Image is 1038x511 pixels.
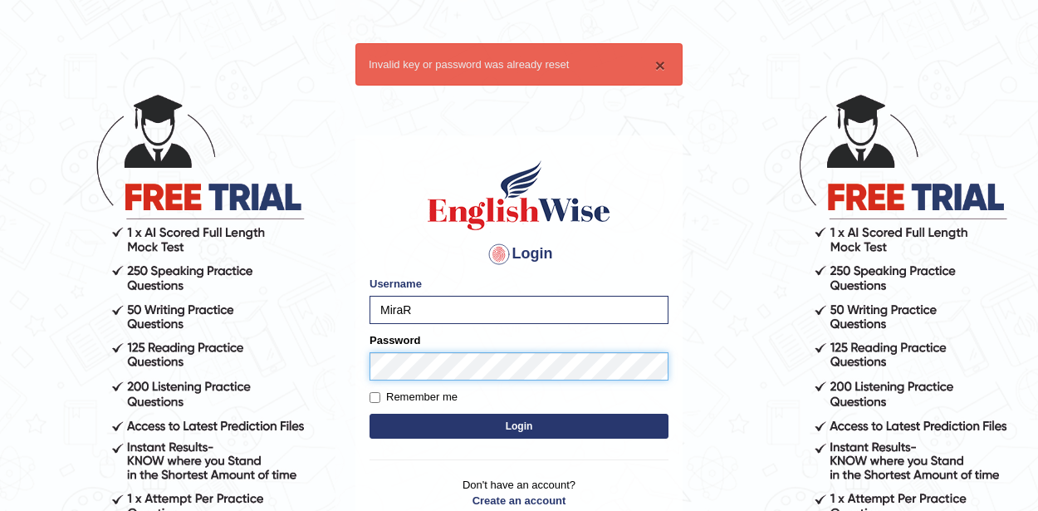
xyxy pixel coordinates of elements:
[424,158,614,233] img: Logo of English Wise sign in for intelligent practice with AI
[370,414,668,439] button: Login
[370,389,458,405] label: Remember me
[370,392,380,403] input: Remember me
[355,43,683,86] div: Invalid key or password was already reset
[370,493,668,509] a: Create an account
[370,276,422,292] label: Username
[370,241,668,268] h4: Login
[370,332,420,348] label: Password
[655,57,665,74] button: ×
